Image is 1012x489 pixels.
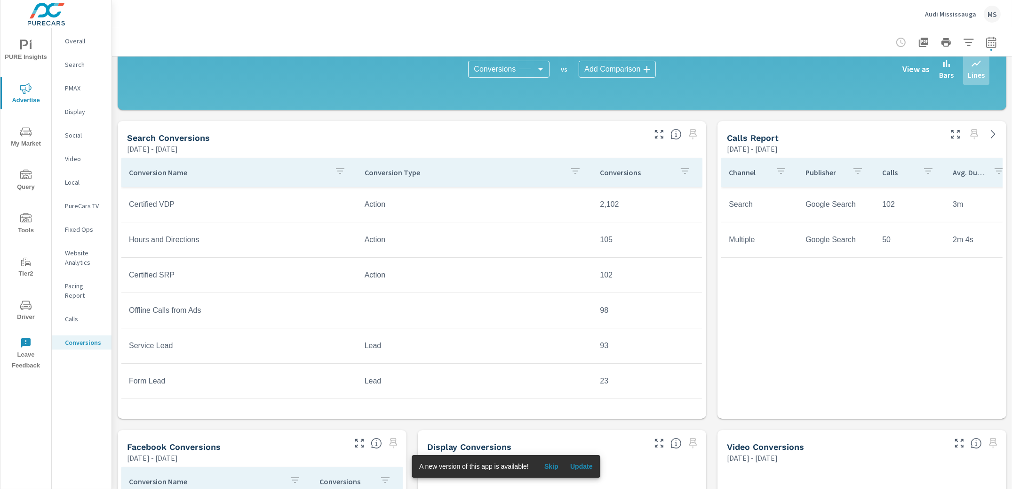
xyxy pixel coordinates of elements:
div: nav menu [0,28,51,375]
span: Tier2 [3,256,48,279]
td: Multiple [721,228,798,252]
td: Action [357,263,593,287]
span: Display Conversions include Actions, Leads and Unmapped Conversions [670,438,682,449]
span: A new version of this app is available! [419,463,529,470]
td: Google Search [798,228,875,252]
button: Make Fullscreen [952,436,967,451]
span: My Market [3,126,48,149]
td: 102 [875,193,945,216]
h6: View as [902,65,930,74]
span: Conversions [474,65,516,74]
p: vs [550,65,579,73]
span: Select a preset date range to save this widget [386,436,401,451]
p: Overall [65,36,104,46]
p: PureCars TV [65,201,104,211]
button: Make Fullscreen [948,127,963,142]
button: Select Date Range [982,33,1001,52]
td: Certified SRP [121,263,357,287]
p: Local [65,178,104,187]
a: See more details in report [986,127,1001,142]
span: Query [3,170,48,193]
p: [DATE] - [DATE] [127,452,178,464]
p: Social [65,130,104,140]
p: Fixed Ops [65,225,104,234]
div: Local [52,175,112,189]
td: Offline Calls from Ads [121,299,357,322]
td: 2,102 [592,193,702,216]
span: Tools [3,213,48,236]
span: Advertise [3,83,48,106]
p: Video [65,154,104,163]
p: Conversions [600,168,672,177]
p: Pacing Report [65,281,104,300]
p: [DATE] - [DATE] [727,452,778,464]
div: Conversions [52,335,112,350]
div: MS [984,6,1001,23]
div: Conversions [468,61,550,78]
button: Skip [536,459,566,474]
button: "Export Report to PDF" [914,33,933,52]
td: 98 [592,299,702,322]
span: Select a preset date range to save this widget [986,436,1001,451]
td: Service Lead [121,334,357,358]
span: Add Comparison [584,65,640,74]
td: Search [721,193,798,216]
td: Lead [357,369,593,393]
p: Channel [729,168,768,177]
span: Update [570,462,593,471]
td: 102 [592,263,702,287]
p: Audi Mississauga [925,10,976,18]
p: Conversion Name [129,477,282,486]
span: Video Conversions include Actions, Leads and Unmapped Conversions pulled from Video Ads. [971,438,982,449]
button: Make Fullscreen [652,127,667,142]
p: [DATE] - [DATE] [727,143,778,155]
td: Action [357,193,593,216]
div: PMAX [52,81,112,95]
div: Add Comparison [579,61,655,78]
td: Certified VDP [121,193,357,216]
td: 105 [592,228,702,252]
p: Conversions [65,338,104,347]
td: Action [357,228,593,252]
td: 50 [875,228,945,252]
span: Select a preset date range to save this widget [685,127,701,142]
span: Leave Feedback [3,337,48,371]
p: Conversion Name [129,168,327,177]
span: Driver [3,300,48,323]
td: Lead [357,334,593,358]
p: Conversion Type [365,168,563,177]
div: Social [52,128,112,142]
span: Conversions reported by Facebook. [371,438,382,449]
p: [DATE] - [DATE] [127,143,178,155]
p: Calls [882,168,915,177]
span: PURE Insights [3,40,48,63]
td: Google Search [798,193,875,216]
h5: Calls Report [727,133,779,143]
span: Search Conversions include Actions, Leads and Unmapped Conversions [670,129,682,140]
div: PureCars TV [52,199,112,213]
span: Skip [540,462,563,471]
h5: Video Conversions [727,442,804,452]
p: Bars [939,69,954,81]
div: Calls [52,312,112,326]
p: Search [65,60,104,69]
h5: Display Conversions [427,442,511,452]
div: Fixed Ops [52,222,112,236]
h5: Search Conversions [127,133,210,143]
p: Lines [968,69,985,81]
div: Video [52,152,112,166]
div: Pacing Report [52,279,112,302]
div: Search [52,57,112,72]
td: 93 [592,334,702,358]
div: Overall [52,34,112,48]
span: Select a preset date range to save this widget [967,127,982,142]
span: Select a preset date range to save this widget [685,436,701,451]
button: Update [566,459,597,474]
button: Make Fullscreen [652,436,667,451]
p: Avg. Duration [953,168,986,177]
p: PMAX [65,83,104,93]
div: Website Analytics [52,246,112,269]
p: Display [65,107,104,116]
p: Publisher [805,168,845,177]
p: Website Analytics [65,248,104,267]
